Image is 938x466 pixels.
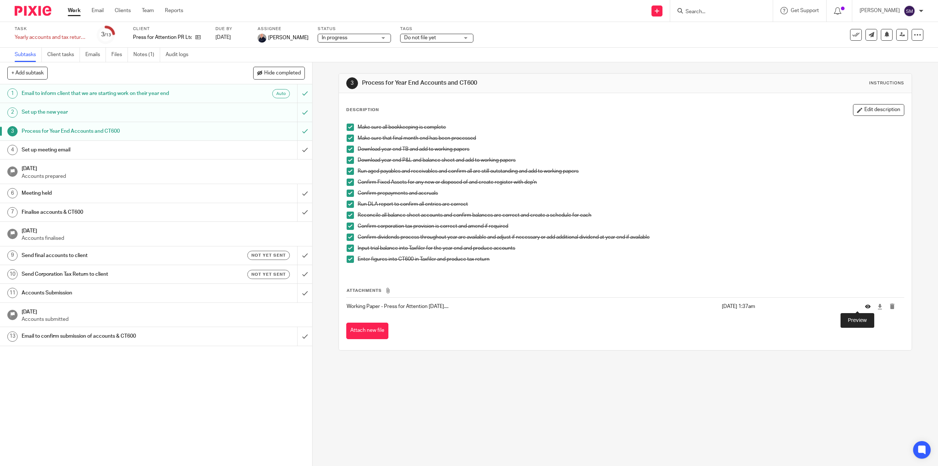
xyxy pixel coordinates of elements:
[869,80,904,86] div: Instructions
[7,145,18,155] div: 4
[358,124,904,131] p: Make sure all bookkeeping is complete
[7,107,18,118] div: 2
[22,307,305,316] h1: [DATE]
[215,35,231,40] span: [DATE]
[133,26,206,32] label: Client
[346,77,358,89] div: 3
[404,35,436,40] span: Do not file yet
[258,34,266,43] img: IMG_8745-0021-copy.jpg
[115,7,131,14] a: Clients
[358,234,904,241] p: Confirm dividends process throughout year are available and adjust if necessary or add additional...
[347,289,382,293] span: Attachments
[22,316,305,323] p: Accounts submitted
[22,107,200,118] h1: Set up the new year
[22,207,200,218] h1: Finalise accounts & CT600
[358,157,904,164] p: Download year end P&L and balance sheet and add to working papers
[268,34,309,41] span: [PERSON_NAME]
[22,235,305,242] p: Accounts finalised
[85,48,106,62] a: Emails
[347,303,718,310] p: Working Paper - Press for Attention [DATE]....
[142,7,154,14] a: Team
[362,79,641,87] h1: Process for Year End Accounts and CT600
[358,245,904,252] p: Input trial balance into Taxfiler for the year end and produce accounts
[318,26,391,32] label: Status
[15,34,88,41] div: Yearly accounts and tax return (Ltd Co)
[7,269,18,279] div: 10
[264,70,301,76] span: Hide completed
[904,5,915,17] img: svg%3E
[133,34,192,41] p: Press for Attention PR Ltd
[358,201,904,208] p: Run DLA report to confirm all entries are correct
[322,35,347,40] span: In progress
[22,163,305,172] h1: [DATE]
[165,7,183,14] a: Reports
[7,331,18,342] div: 13
[22,144,200,155] h1: Set up meeting email
[15,26,88,32] label: Task
[22,188,200,199] h1: Meeting held
[251,252,286,258] span: Not yet sent
[111,48,128,62] a: Files
[22,269,200,280] h1: Send Corporation Tax Return to client
[358,168,904,175] p: Run aged payables and receivables and confirm all are still outstanding and add to working papers
[400,26,473,32] label: Tags
[877,303,883,310] a: Download
[860,7,900,14] p: [PERSON_NAME]
[253,67,305,79] button: Hide completed
[358,212,904,219] p: Reconcile all balance sheet accounts and confirm balances are correct and create a schedule for each
[358,146,904,153] p: Download year end TB and add to working papers
[22,331,200,342] h1: Email to confirm submission of accounts & CT600
[358,190,904,197] p: Confirm prepayments and accruals
[358,179,904,186] p: Confirm Fixed Assets for any new or disposed of and create register with dep'n
[7,250,18,261] div: 9
[22,225,305,235] h1: [DATE]
[685,9,751,15] input: Search
[68,7,81,14] a: Work
[358,256,904,263] p: Enter figures into CT600 in Taxfiler and produce tax return
[104,33,111,37] small: /13
[346,107,379,113] p: Description
[7,126,18,136] div: 3
[215,26,248,32] label: Due by
[92,7,104,14] a: Email
[7,288,18,298] div: 11
[7,88,18,99] div: 1
[258,26,309,32] label: Assignee
[133,48,160,62] a: Notes (1)
[7,207,18,217] div: 7
[272,89,290,98] div: Auto
[22,126,200,137] h1: Process for Year End Accounts and CT600
[251,271,286,278] span: Not yet sent
[358,135,904,142] p: Make sure that final month end has been processed
[15,6,51,16] img: Pixie
[722,303,854,310] p: [DATE] 1:37am
[166,48,194,62] a: Audit logs
[358,223,904,230] p: Confirm corporation tax provision is correct and amend if required
[22,287,200,298] h1: Accounts Submission
[791,8,819,13] span: Get Support
[22,88,200,99] h1: Email to inform client that we are starting work on their year end
[853,104,904,116] button: Edit description
[22,173,305,180] p: Accounts prepared
[101,30,111,39] div: 3
[47,48,80,62] a: Client tasks
[7,67,48,79] button: + Add subtask
[22,250,200,261] h1: Send final accounts to client
[15,48,42,62] a: Subtasks
[346,323,388,339] button: Attach new file
[7,188,18,198] div: 6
